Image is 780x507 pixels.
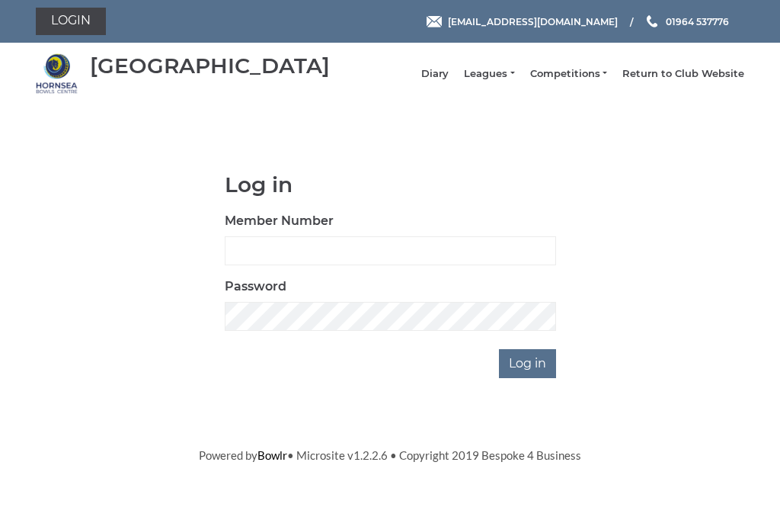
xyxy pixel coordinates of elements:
a: Phone us 01964 537776 [644,14,729,29]
label: Password [225,278,286,296]
a: Email [EMAIL_ADDRESS][DOMAIN_NAME] [427,14,618,29]
img: Hornsea Bowls Centre [36,53,78,95]
a: Competitions [530,67,607,81]
a: Login [36,8,106,35]
a: Diary [421,67,449,81]
a: Bowlr [257,448,287,462]
span: 01964 537776 [666,15,729,27]
a: Return to Club Website [622,67,744,81]
span: [EMAIL_ADDRESS][DOMAIN_NAME] [448,15,618,27]
div: [GEOGRAPHIC_DATA] [90,54,330,78]
img: Phone us [647,15,657,27]
span: Powered by • Microsite v1.2.2.6 • Copyright 2019 Bespoke 4 Business [199,448,581,462]
img: Email [427,16,442,27]
a: Leagues [464,67,514,81]
label: Member Number [225,212,334,230]
h1: Log in [225,173,556,197]
input: Log in [499,349,556,378]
